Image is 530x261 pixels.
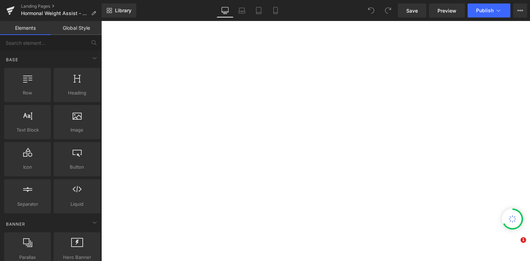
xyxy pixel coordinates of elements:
[6,200,49,208] span: Separator
[56,163,98,171] span: Button
[6,163,49,171] span: Icon
[56,254,98,261] span: Hero Banner
[233,3,250,17] a: Laptop
[115,7,131,14] span: Library
[56,126,98,134] span: Image
[476,8,494,13] span: Publish
[506,237,523,254] iframe: Intercom live chat
[381,3,395,17] button: Redo
[437,7,456,14] span: Preview
[406,7,418,14] span: Save
[5,221,26,227] span: Banner
[21,3,102,9] a: Landing Pages
[56,200,98,208] span: Liquid
[6,89,49,97] span: Row
[468,3,510,17] button: Publish
[6,254,49,261] span: Parallax
[6,126,49,134] span: Text Block
[513,3,527,17] button: More
[51,21,102,35] a: Global Style
[21,10,88,16] span: Hormonal Weight Assist - New CXS
[217,3,233,17] a: Desktop
[250,3,267,17] a: Tablet
[364,3,378,17] button: Undo
[56,89,98,97] span: Heading
[429,3,465,17] a: Preview
[267,3,284,17] a: Mobile
[102,3,136,17] a: New Library
[5,56,19,63] span: Base
[521,237,526,243] span: 1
